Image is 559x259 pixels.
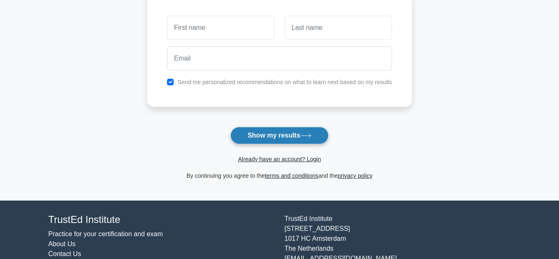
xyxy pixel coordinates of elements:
[285,16,392,40] input: Last name
[142,171,417,181] div: By continuing you agree to the and the
[167,16,274,40] input: First name
[48,250,81,257] a: Contact Us
[177,79,392,85] label: Send me personalized recommendations on what to learn next based on my results
[238,156,321,162] a: Already have an account? Login
[48,214,275,226] h4: TrustEd Institute
[338,172,373,179] a: privacy policy
[167,46,392,70] input: Email
[48,240,76,247] a: About Us
[48,230,163,237] a: Practice for your certification and exam
[265,172,318,179] a: terms and conditions
[230,127,328,144] button: Show my results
